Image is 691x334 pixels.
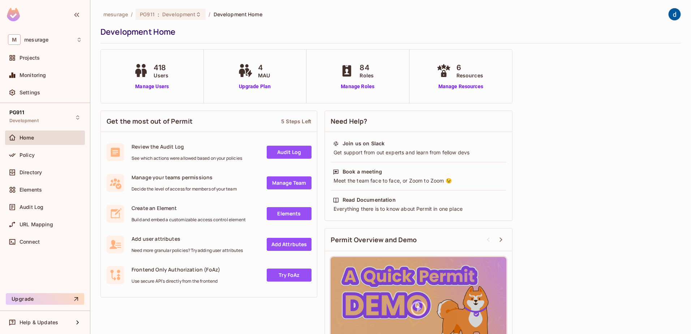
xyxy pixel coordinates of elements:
[20,135,34,141] span: Home
[343,196,396,204] div: Read Documentation
[103,11,128,18] span: the active workspace
[6,293,84,305] button: Upgrade
[338,83,377,90] a: Manage Roles
[20,72,46,78] span: Monitoring
[132,266,220,273] span: Frontend Only Authorization (FoAz)
[20,222,53,227] span: URL Mapping
[267,207,312,220] a: Elements
[267,146,312,159] a: Audit Log
[331,235,417,244] span: Permit Overview and Demo
[132,235,243,242] span: Add user attributes
[456,62,483,73] span: 6
[360,62,374,73] span: 84
[132,248,243,253] span: Need more granular policies? Try adding user attributes
[20,187,42,193] span: Elements
[333,205,504,213] div: Everything there is to know about Permit in one place
[132,186,237,192] span: Decide the level of access for members of your team
[157,12,160,17] span: :
[154,62,168,73] span: 418
[20,90,40,95] span: Settings
[20,239,40,245] span: Connect
[132,205,246,211] span: Create an Element
[456,72,483,79] span: Resources
[9,118,39,124] span: Development
[267,238,312,251] a: Add Attrbutes
[258,62,270,73] span: 4
[281,118,311,125] div: 5 Steps Left
[360,72,374,79] span: Roles
[20,204,43,210] span: Audit Log
[24,37,48,43] span: Workspace: mesurage
[343,140,385,147] div: Join us on Slack
[214,11,262,18] span: Development Home
[267,269,312,282] a: Try FoAz
[267,176,312,189] a: Manage Team
[236,83,274,90] a: Upgrade Plan
[20,152,35,158] span: Policy
[9,110,24,115] span: PG911
[669,8,681,20] img: dev 911gcl
[132,217,246,223] span: Build and embed a customizable access control element
[100,26,677,37] div: Development Home
[333,149,504,156] div: Get support from out experts and learn from fellow devs
[435,83,487,90] a: Manage Resources
[131,11,133,18] li: /
[333,177,504,184] div: Meet the team face to face, or Zoom to Zoom 😉
[209,11,210,18] li: /
[132,155,242,161] span: See which actions were allowed based on your policies
[20,170,42,175] span: Directory
[132,174,237,181] span: Manage your teams permissions
[132,143,242,150] span: Review the Audit Log
[107,117,193,126] span: Get the most out of Permit
[331,117,368,126] span: Need Help?
[162,11,196,18] span: Development
[132,278,220,284] span: Use secure API's directly from the frontend
[20,320,58,325] span: Help & Updates
[132,83,172,90] a: Manage Users
[7,8,20,21] img: SReyMgAAAABJRU5ErkJggg==
[8,34,21,45] span: M
[140,11,155,18] span: PG911
[20,55,40,61] span: Projects
[343,168,382,175] div: Book a meeting
[154,72,168,79] span: Users
[258,72,270,79] span: MAU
